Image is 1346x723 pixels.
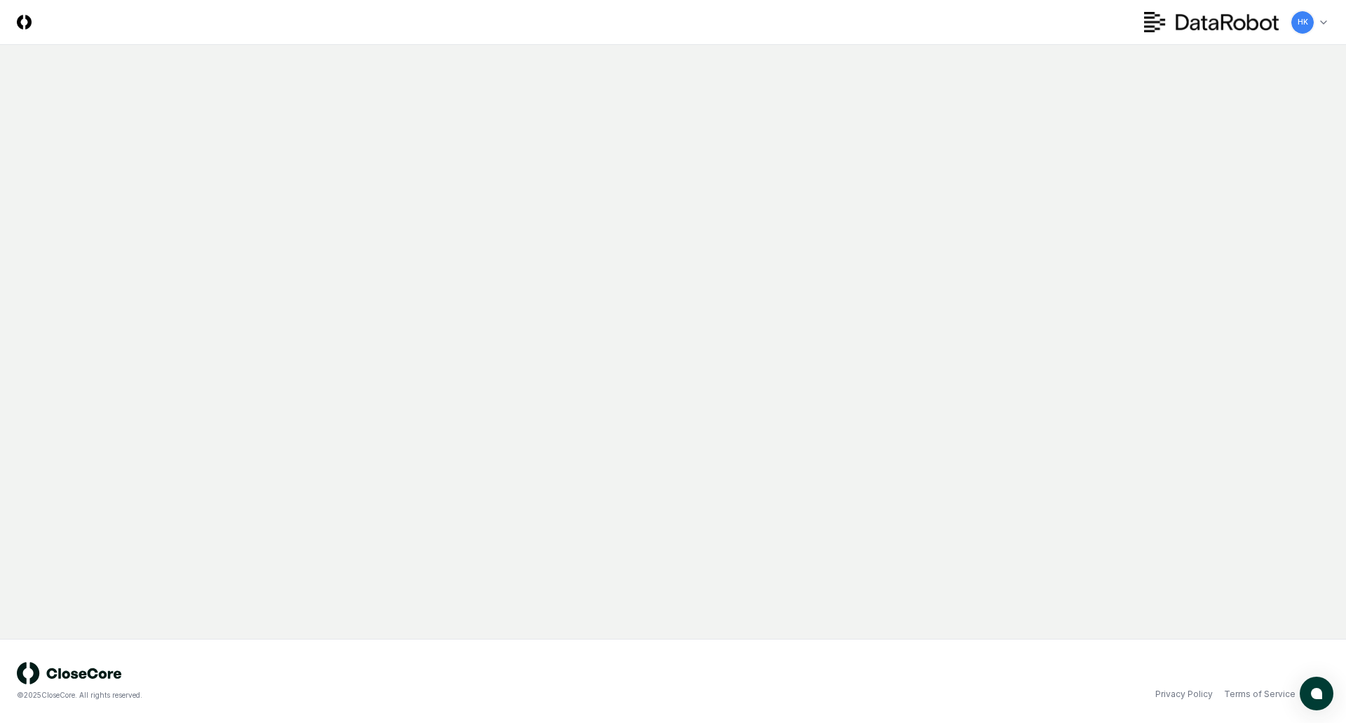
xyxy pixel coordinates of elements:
[17,15,32,29] img: Logo
[17,662,122,684] img: logo
[1155,688,1213,701] a: Privacy Policy
[1298,17,1308,27] span: HK
[1290,10,1315,35] button: HK
[17,690,673,701] div: © 2025 CloseCore. All rights reserved.
[1300,677,1333,710] button: atlas-launcher
[1144,12,1279,32] img: DataRobot logo
[1224,688,1296,701] a: Terms of Service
